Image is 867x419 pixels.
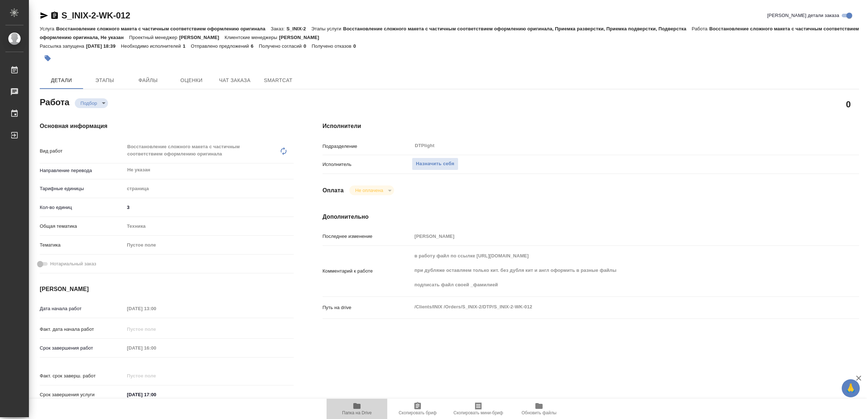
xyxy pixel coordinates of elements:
p: 1 [183,43,191,49]
input: Пустое поле [412,231,814,241]
p: Получено отказов [312,43,353,49]
p: Общая тематика [40,223,124,230]
span: [PERSON_NAME] детали заказа [767,12,839,19]
p: Отправлено предложений [191,43,251,49]
button: Скопировать мини-бриф [448,399,509,419]
button: Скопировать бриф [387,399,448,419]
div: Подбор [75,98,108,108]
span: Папка на Drive [342,410,372,415]
span: Скопировать мини-бриф [453,410,503,415]
p: Направление перевода [40,167,124,174]
p: Этапы услуги [311,26,343,31]
p: Проектный менеджер [129,35,179,40]
h4: Оплата [323,186,344,195]
span: Скопировать бриф [398,410,436,415]
p: Тарифные единицы [40,185,124,192]
span: Чат заказа [217,76,252,85]
div: Подбор [349,185,394,195]
p: Восстановление сложного макета с частичным соответствием оформлению оригинала, Приемка разверстки... [343,26,692,31]
p: Получено согласий [259,43,304,49]
p: Необходимо исполнителей [121,43,183,49]
button: Папка на Drive [327,399,387,419]
span: 🙏 [845,381,857,396]
p: Исполнитель [323,161,412,168]
button: Скопировать ссылку для ЯМессенджера [40,11,48,20]
p: Кол-во единиц [40,204,124,211]
div: Пустое поле [127,241,285,249]
button: Обновить файлы [509,399,569,419]
p: 0 [353,43,361,49]
input: Пустое поле [124,303,187,314]
p: Клиентские менеджеры [225,35,279,40]
span: Обновить файлы [522,410,557,415]
input: ✎ Введи что-нибудь [124,389,187,400]
h2: 0 [846,98,851,110]
div: Техника [124,220,293,232]
div: страница [124,183,293,195]
textarea: /Clients/INIX /Orders/S_INIX-2/DTP/S_INIX-2-WK-012 [412,301,814,313]
p: Восстановление сложного макета с частичным соответствием оформлению оригинала [56,26,271,31]
h2: Работа [40,95,69,108]
button: 🙏 [842,379,860,397]
span: Назначить себя [416,160,454,168]
h4: Основная информация [40,122,294,131]
p: [PERSON_NAME] [279,35,325,40]
p: Факт. дата начала работ [40,326,124,333]
input: ✎ Введи что-нибудь [124,202,293,213]
input: Пустое поле [124,371,187,381]
p: Рассылка запущена [40,43,86,49]
p: S_INIX-2 [286,26,311,31]
a: S_INIX-2-WK-012 [61,10,130,20]
textarea: в работу файл по ссылке [URL][DOMAIN_NAME] при дубляже оставляем только кит. без дубля кит и англ... [412,250,814,291]
p: Работа [692,26,709,31]
p: Факт. срок заверш. работ [40,372,124,380]
span: Нотариальный заказ [50,260,96,268]
h4: Исполнители [323,122,859,131]
button: Скопировать ссылку [50,11,59,20]
p: Тематика [40,241,124,249]
p: Срок завершения услуги [40,391,124,398]
p: [PERSON_NAME] [179,35,225,40]
p: Дата начала работ [40,305,124,312]
span: Оценки [174,76,209,85]
p: 0 [303,43,311,49]
div: Пустое поле [124,239,293,251]
p: Заказ: [271,26,286,31]
button: Подбор [78,100,99,106]
span: SmartCat [261,76,296,85]
input: Пустое поле [124,343,187,353]
p: Подразделение [323,143,412,150]
p: Путь на drive [323,304,412,311]
input: Пустое поле [124,324,187,334]
span: Этапы [87,76,122,85]
p: 6 [251,43,259,49]
span: Детали [44,76,79,85]
p: Комментарий к работе [323,268,412,275]
button: Назначить себя [412,158,458,170]
button: Не оплачена [353,187,385,193]
h4: Дополнительно [323,213,859,221]
p: Вид работ [40,147,124,155]
p: Срок завершения работ [40,345,124,352]
span: Файлы [131,76,165,85]
h4: [PERSON_NAME] [40,285,294,294]
p: [DATE] 18:39 [86,43,121,49]
p: Последнее изменение [323,233,412,240]
p: Услуга [40,26,56,31]
button: Добавить тэг [40,50,56,66]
